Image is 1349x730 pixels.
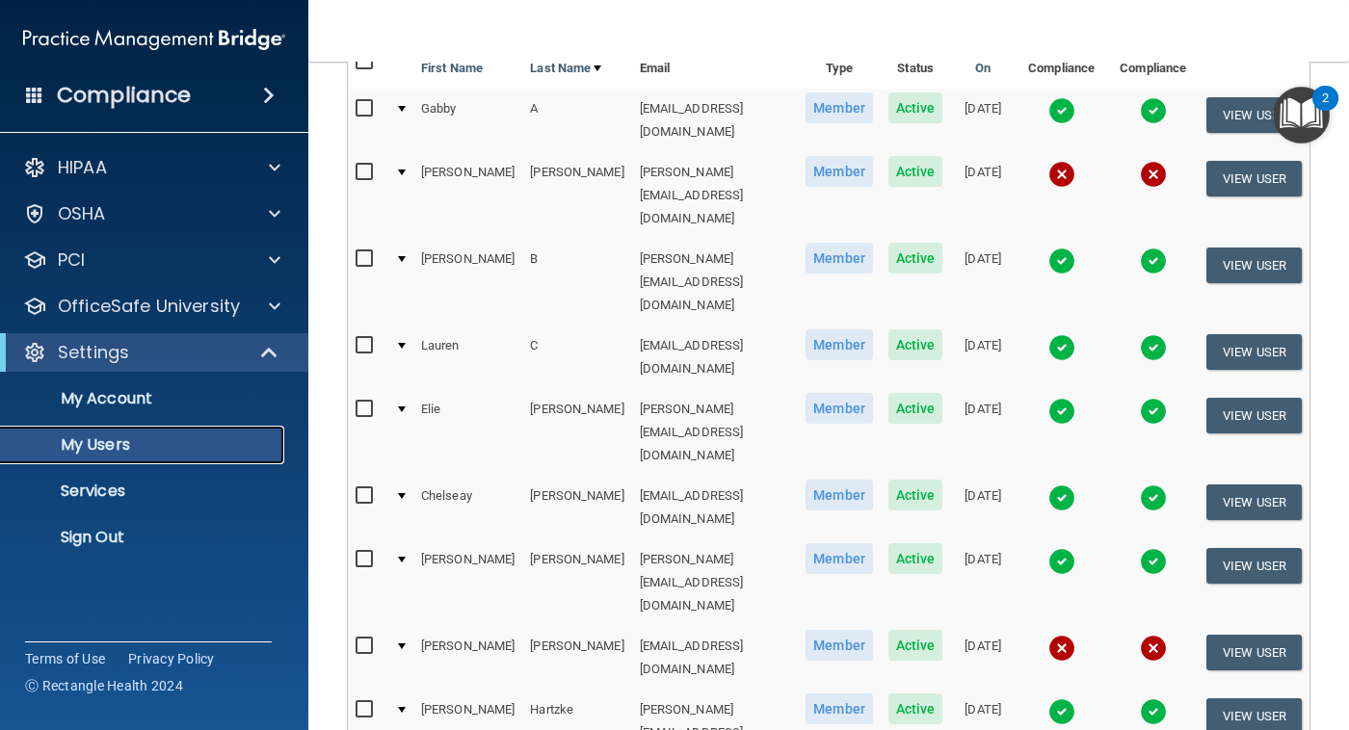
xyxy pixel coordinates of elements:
img: tick.e7d51cea.svg [1140,334,1167,361]
td: [EMAIL_ADDRESS][DOMAIN_NAME] [632,89,799,152]
img: tick.e7d51cea.svg [1140,484,1167,511]
span: Active [888,543,943,574]
button: View User [1206,334,1302,370]
td: [DATE] [950,89,1016,152]
div: 2 [1322,98,1329,123]
td: [EMAIL_ADDRESS][DOMAIN_NAME] [632,326,799,389]
img: tick.e7d51cea.svg [1140,398,1167,425]
span: Active [888,630,943,661]
p: Services [13,482,276,501]
span: Member [806,543,873,574]
img: tick.e7d51cea.svg [1140,548,1167,575]
td: [PERSON_NAME] [413,152,522,239]
td: A [522,89,631,152]
img: tick.e7d51cea.svg [1048,97,1075,124]
td: [DATE] [950,326,1016,389]
button: View User [1206,484,1302,520]
img: tick.e7d51cea.svg [1048,334,1075,361]
button: View User [1206,398,1302,433]
span: Member [806,92,873,123]
span: Active [888,393,943,424]
button: Open Resource Center, 2 new notifications [1273,87,1330,143]
span: Member [806,156,873,187]
td: [PERSON_NAME][EMAIL_ADDRESS][DOMAIN_NAME] [632,239,799,326]
td: Lauren [413,326,522,389]
p: My Account [13,389,276,408]
td: Elie [413,389,522,476]
a: HIPAA [23,156,280,179]
span: Member [806,393,873,424]
td: [PERSON_NAME][EMAIL_ADDRESS][DOMAIN_NAME] [632,152,799,239]
p: My Users [13,435,276,455]
img: tick.e7d51cea.svg [1048,698,1075,725]
p: OfficeSafe University [58,295,240,318]
td: [PERSON_NAME][EMAIL_ADDRESS][DOMAIN_NAME] [632,389,799,476]
p: Sign Out [13,528,276,547]
a: PCI [23,248,280,272]
td: [PERSON_NAME] [522,539,631,626]
span: Member [806,243,873,274]
td: [PERSON_NAME] [522,389,631,476]
span: Member [806,693,873,724]
td: [PERSON_NAME] [413,239,522,326]
td: [PERSON_NAME] [413,626,522,690]
a: OfficeSafe University [23,295,280,318]
td: [PERSON_NAME] [522,476,631,539]
span: Active [888,243,943,274]
img: cross.ca9f0e7f.svg [1140,161,1167,188]
span: Member [806,329,873,360]
td: [PERSON_NAME] [413,539,522,626]
p: HIPAA [58,156,107,179]
p: Settings [58,341,129,364]
td: [EMAIL_ADDRESS][DOMAIN_NAME] [632,626,799,690]
td: [PERSON_NAME] [522,626,631,690]
a: Last Name [530,57,601,80]
td: [PERSON_NAME][EMAIL_ADDRESS][DOMAIN_NAME] [632,539,799,626]
td: Chelseay [413,476,522,539]
img: tick.e7d51cea.svg [1048,548,1075,575]
img: tick.e7d51cea.svg [1140,698,1167,725]
img: cross.ca9f0e7f.svg [1048,635,1075,662]
span: Active [888,156,943,187]
span: Member [806,480,873,510]
td: [DATE] [950,239,1016,326]
td: Gabby [413,89,522,152]
img: tick.e7d51cea.svg [1140,97,1167,124]
button: View User [1206,161,1302,196]
img: tick.e7d51cea.svg [1048,248,1075,274]
img: tick.e7d51cea.svg [1048,484,1075,511]
button: View User [1206,635,1302,670]
a: OSHA [23,202,280,225]
td: [EMAIL_ADDRESS][DOMAIN_NAME] [632,476,799,539]
button: View User [1206,548,1302,584]
td: [DATE] [950,476,1016,539]
span: Active [888,92,943,123]
span: Active [888,329,943,360]
td: C [522,326,631,389]
a: Settings [23,341,279,364]
button: View User [1206,97,1302,133]
p: OSHA [58,202,106,225]
span: Member [806,630,873,661]
span: Active [888,693,943,724]
td: B [522,239,631,326]
img: cross.ca9f0e7f.svg [1048,161,1075,188]
td: [DATE] [950,389,1016,476]
td: [DATE] [950,539,1016,626]
a: First Name [421,57,483,80]
a: Privacy Policy [128,649,215,668]
span: Active [888,480,943,510]
img: PMB logo [23,20,285,59]
td: [DATE] [950,152,1016,239]
p: PCI [58,248,85,272]
span: Ⓒ Rectangle Health 2024 [25,676,183,695]
td: [DATE] [950,626,1016,690]
button: View User [1206,248,1302,283]
img: cross.ca9f0e7f.svg [1140,635,1167,662]
a: Terms of Use [25,649,105,668]
h4: Compliance [57,82,191,109]
td: [PERSON_NAME] [522,152,631,239]
img: tick.e7d51cea.svg [1048,398,1075,425]
img: tick.e7d51cea.svg [1140,248,1167,274]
